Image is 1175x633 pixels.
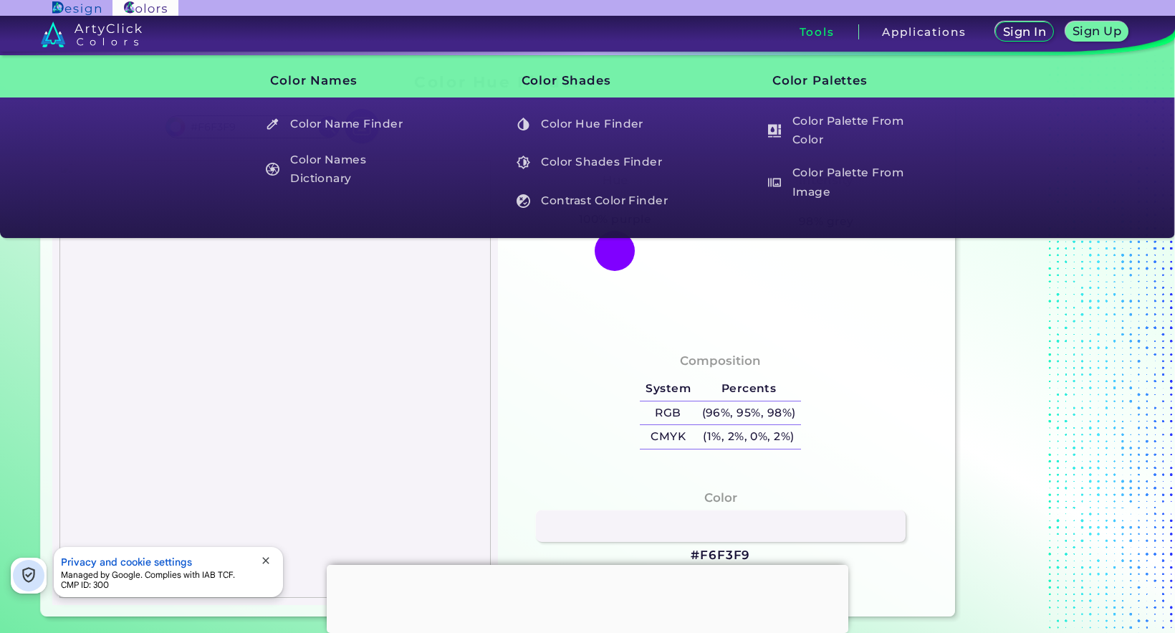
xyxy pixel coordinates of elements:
h5: RGB [640,401,696,425]
h5: Percents [696,377,801,401]
h5: Sign In [1005,27,1045,37]
h5: Color Shades Finder [510,149,677,176]
a: Color Shades Finder [509,149,678,176]
h5: System [640,377,696,401]
h5: Color Hue Finder [510,110,677,138]
h5: (1%, 2%, 0%, 2%) [696,425,801,449]
h5: Color Names Dictionary [259,149,426,190]
h5: Contrast Color Finder [510,187,677,214]
img: icon_color_hue_white.svg [517,118,530,131]
h5: (96%, 95%, 98%) [696,401,801,425]
a: Contrast Color Finder [509,187,678,214]
a: Sign In [998,23,1051,41]
h3: #F6F3F9 [691,547,750,564]
h4: Composition [680,351,761,371]
img: icon_col_pal_col_white.svg [768,124,782,138]
h3: Color Names [246,63,427,99]
h4: Color [704,487,737,508]
a: Color Names Dictionary [258,149,427,190]
img: logo_artyclick_colors_white.svg [41,22,142,47]
h3: Color Palettes [748,63,929,99]
h3: Applications [882,27,966,37]
a: Color Palette From Image [759,162,929,203]
iframe: Advertisement [327,565,848,629]
img: icon_color_name_finder_white.svg [266,118,279,131]
h5: CMYK [640,425,696,449]
img: icon_color_shades_white.svg [517,156,530,169]
h5: Sign Up [1075,26,1119,37]
iframe: Advertisement [961,67,1140,622]
img: ArtyClick Design logo [52,1,100,15]
h5: Color Palette From Color [761,110,928,151]
img: icon_palette_from_image_white.svg [768,176,782,189]
h3: Color Shades [497,63,678,99]
h5: Color Name Finder [259,110,426,138]
img: 87c4d22d-4d30-45d2-bb31-e9cdc19a9538 [59,160,491,597]
h3: Tools [800,27,835,37]
img: icon_color_names_dictionary_white.svg [266,163,279,176]
img: icon_color_contrast_white.svg [517,194,530,208]
a: Color Palette From Color [759,110,929,151]
h5: Color Palette From Image [761,162,928,203]
a: Color Name Finder [258,110,427,138]
a: Sign Up [1068,23,1125,41]
a: Color Hue Finder [509,110,678,138]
